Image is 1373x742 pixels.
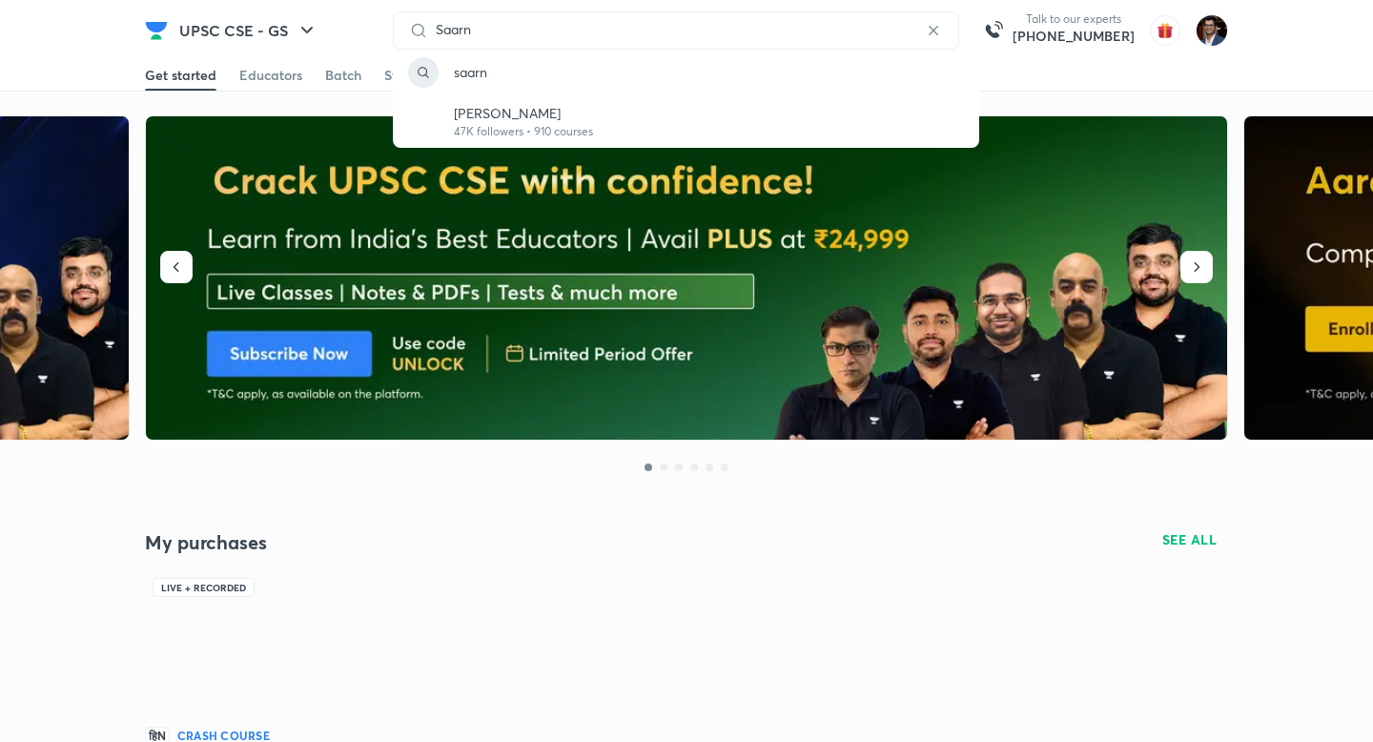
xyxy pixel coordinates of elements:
img: Amber Nigam [1196,14,1228,47]
span: SEE ALL [1162,533,1218,546]
img: Batch Thumbnail [145,570,404,715]
p: Talk to our experts [1013,11,1135,27]
button: SEE ALL [1151,525,1229,555]
input: Search courses, test series and educators [428,22,924,37]
div: Get started [145,66,216,85]
a: Store [384,60,417,91]
div: Batch [325,66,361,85]
div: Educators [239,66,302,85]
button: UPSC CSE - GS [168,11,330,50]
p: [PERSON_NAME] [454,103,593,123]
img: call-us [974,11,1013,50]
a: Avatar[PERSON_NAME]47K followers • 910 courses [393,95,979,148]
p: 47K followers • 910 courses [454,123,593,140]
a: Batch [325,60,361,91]
div: Store [384,66,417,85]
img: Company Logo [145,19,168,42]
img: Avatar [408,104,439,134]
p: saarn [454,62,487,82]
a: saarn [393,50,979,95]
img: avatar [1150,15,1180,46]
a: Get started [145,60,216,91]
div: Live + Recorded [153,578,255,597]
a: [PHONE_NUMBER] [1013,27,1135,46]
a: Educators [239,60,302,91]
h4: My purchases [145,530,686,555]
